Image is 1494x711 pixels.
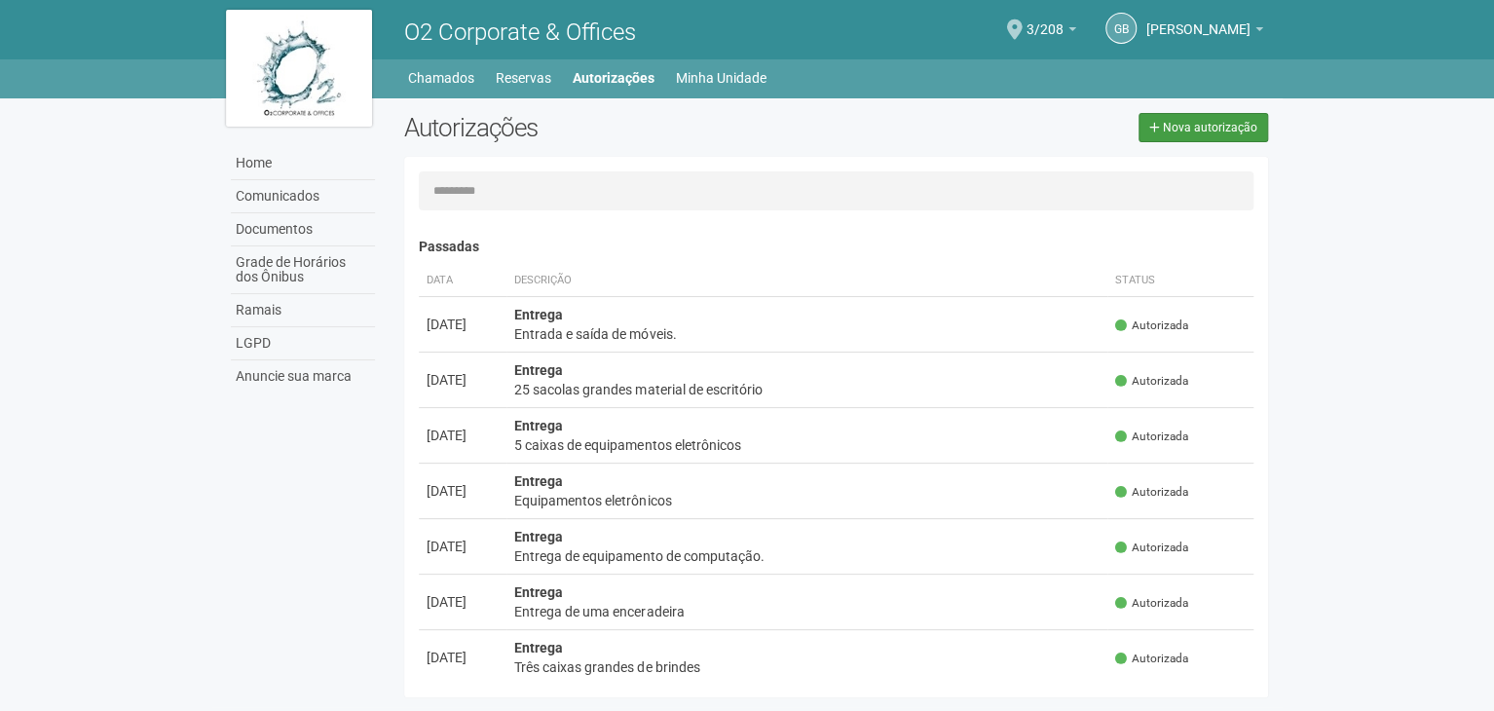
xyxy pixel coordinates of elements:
[427,370,499,390] div: [DATE]
[419,240,1253,254] h4: Passadas
[1115,318,1188,334] span: Autorizada
[514,529,563,544] strong: Entrega
[514,307,563,322] strong: Entrega
[514,584,563,600] strong: Entrega
[1115,651,1188,667] span: Autorizada
[573,64,654,92] a: Autorizações
[231,294,375,327] a: Ramais
[1115,595,1188,612] span: Autorizada
[231,213,375,246] a: Documentos
[496,64,551,92] a: Reservas
[514,657,1100,677] div: Três caixas grandes de brindes
[514,362,563,378] strong: Entrega
[231,180,375,213] a: Comunicados
[1115,429,1188,445] span: Autorizada
[514,491,1100,510] div: Equipamentos eletrônicos
[419,265,506,297] th: Data
[514,546,1100,566] div: Entrega de equipamento de computação.
[506,265,1107,297] th: Descrição
[1105,13,1137,44] a: GB
[514,640,563,655] strong: Entrega
[1163,121,1257,134] span: Nova autorização
[408,64,474,92] a: Chamados
[226,10,372,127] img: logo.jpg
[231,246,375,294] a: Grade de Horários dos Ônibus
[514,435,1100,455] div: 5 caixas de equipamentos eletrônicos
[427,315,499,334] div: [DATE]
[1146,24,1263,40] a: [PERSON_NAME]
[427,592,499,612] div: [DATE]
[231,327,375,360] a: LGPD
[1115,373,1188,390] span: Autorizada
[1146,3,1251,37] span: Glauton Borges de Paula
[1115,484,1188,501] span: Autorizada
[1027,24,1076,40] a: 3/208
[427,537,499,556] div: [DATE]
[514,380,1100,399] div: 25 sacolas grandes material de escritório
[514,602,1100,621] div: Entrega de uma enceradeira
[676,64,766,92] a: Minha Unidade
[231,360,375,393] a: Anuncie sua marca
[427,648,499,667] div: [DATE]
[514,324,1100,344] div: Entrada e saída de móveis.
[1115,540,1188,556] span: Autorizada
[404,113,821,142] h2: Autorizações
[1139,113,1268,142] a: Nova autorização
[427,426,499,445] div: [DATE]
[404,19,636,46] span: O2 Corporate & Offices
[514,418,563,433] strong: Entrega
[427,481,499,501] div: [DATE]
[231,147,375,180] a: Home
[514,473,563,489] strong: Entrega
[1107,265,1253,297] th: Status
[1027,3,1064,37] span: 3/208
